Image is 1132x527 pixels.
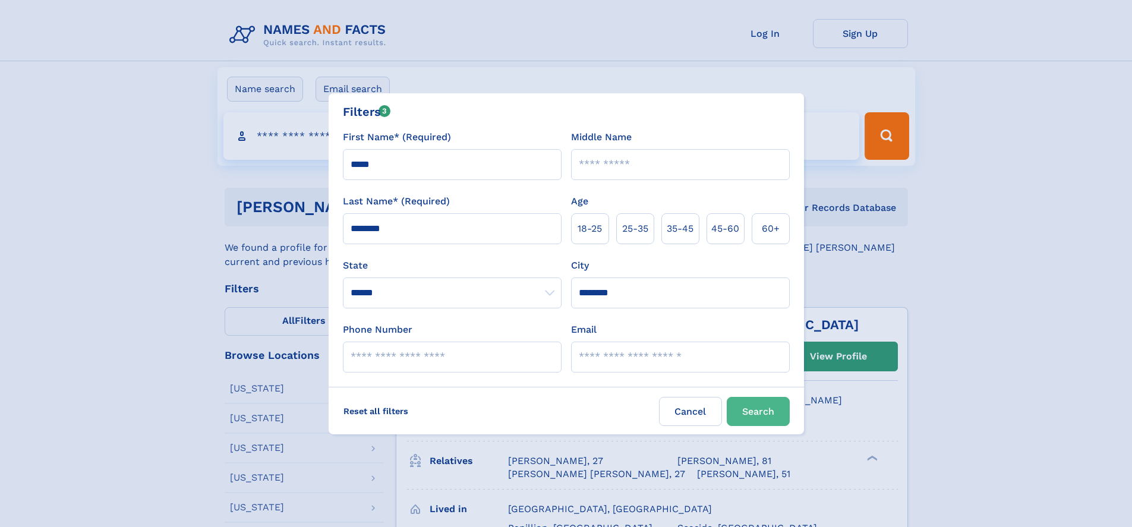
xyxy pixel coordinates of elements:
[336,397,416,425] label: Reset all filters
[659,397,722,426] label: Cancel
[343,130,451,144] label: First Name* (Required)
[578,222,602,236] span: 18‑25
[571,323,597,337] label: Email
[571,258,589,273] label: City
[762,222,780,236] span: 60+
[667,222,693,236] span: 35‑45
[622,222,648,236] span: 25‑35
[343,194,450,209] label: Last Name* (Required)
[343,258,562,273] label: State
[343,323,412,337] label: Phone Number
[727,397,790,426] button: Search
[571,194,588,209] label: Age
[571,130,632,144] label: Middle Name
[711,222,739,236] span: 45‑60
[343,103,391,121] div: Filters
